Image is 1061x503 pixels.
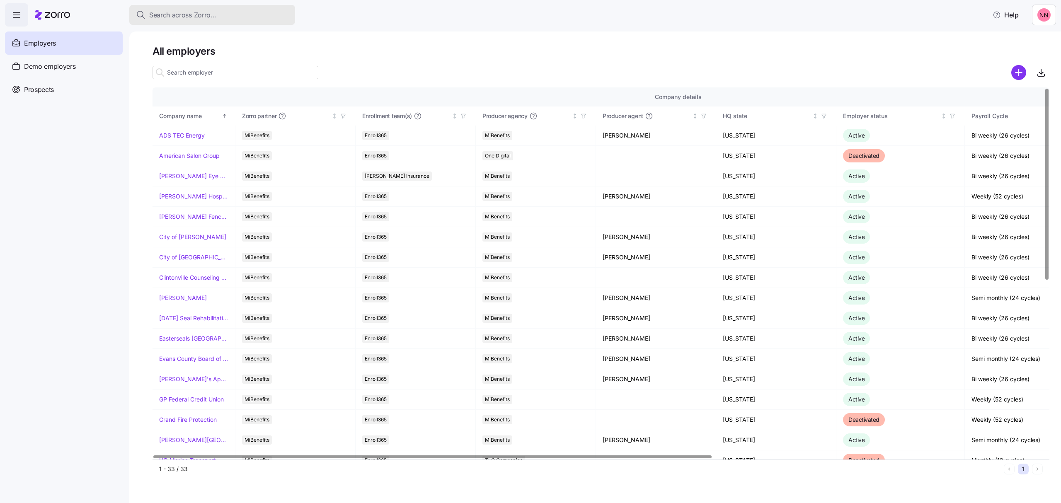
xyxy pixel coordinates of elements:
[485,314,510,323] span: MiBenefits
[365,192,387,201] span: Enroll365
[485,192,510,201] span: MiBenefits
[596,247,716,268] td: [PERSON_NAME]
[986,7,1025,23] button: Help
[836,106,965,126] th: Employer statusNot sorted
[716,268,836,288] td: [US_STATE]
[365,435,387,445] span: Enroll365
[159,416,217,424] a: Grand Fire Protection
[159,355,228,363] a: Evans County Board of Commissioners
[365,314,387,323] span: Enroll365
[365,151,387,160] span: Enroll365
[716,106,836,126] th: HQ stateNot sorted
[848,355,865,362] span: Active
[153,106,235,126] th: Company nameSorted ascending
[692,113,698,119] div: Not sorted
[716,126,836,146] td: [US_STATE]
[848,396,865,403] span: Active
[159,172,228,180] a: [PERSON_NAME] Eye Associates
[159,213,228,221] a: [PERSON_NAME] Fence Company
[365,334,387,343] span: Enroll365
[848,213,865,220] span: Active
[485,354,510,363] span: MiBenefits
[365,293,387,302] span: Enroll365
[153,45,1049,58] h1: All employers
[159,395,224,404] a: GP Federal Credit Union
[485,253,510,262] span: MiBenefits
[971,111,1059,121] div: Payroll Cycle
[848,254,865,261] span: Active
[365,172,429,181] span: [PERSON_NAME] Insurance
[716,146,836,166] td: [US_STATE]
[245,232,269,242] span: MiBenefits
[716,207,836,227] td: [US_STATE]
[159,152,220,160] a: American Salon Group
[1018,464,1029,474] button: 1
[485,232,510,242] span: MiBenefits
[848,416,879,423] span: Deactivated
[149,10,216,20] span: Search across Zorro...
[159,253,228,261] a: City of [GEOGRAPHIC_DATA]
[485,395,510,404] span: MiBenefits
[235,106,356,126] th: Zorro partnerNot sorted
[485,435,510,445] span: MiBenefits
[159,375,228,383] a: [PERSON_NAME]'s Appliance/[PERSON_NAME]'s Academy/Fluid Services
[365,253,387,262] span: Enroll365
[716,166,836,186] td: [US_STATE]
[485,273,510,282] span: MiBenefits
[245,273,269,282] span: MiBenefits
[485,375,510,384] span: MiBenefits
[245,253,269,262] span: MiBenefits
[365,273,387,282] span: Enroll365
[159,192,228,201] a: [PERSON_NAME] Hospitality
[153,66,318,79] input: Search employer
[848,152,879,159] span: Deactivated
[159,334,228,343] a: Easterseals [GEOGRAPHIC_DATA] & [GEOGRAPHIC_DATA][US_STATE]
[365,232,387,242] span: Enroll365
[24,85,54,95] span: Prospects
[596,369,716,389] td: [PERSON_NAME]
[848,193,865,200] span: Active
[848,375,865,382] span: Active
[848,335,865,342] span: Active
[485,334,510,343] span: MiBenefits
[365,415,387,424] span: Enroll365
[452,113,458,119] div: Not sorted
[159,273,228,282] a: Clintonville Counseling and Wellness
[485,172,510,181] span: MiBenefits
[245,131,269,140] span: MiBenefits
[245,395,269,404] span: MiBenefits
[596,308,716,329] td: [PERSON_NAME]
[716,389,836,410] td: [US_STATE]
[159,314,228,322] a: [DATE] Seal Rehabilitation Center of [GEOGRAPHIC_DATA]
[941,113,947,119] div: Not sorted
[5,55,123,78] a: Demo employers
[596,349,716,369] td: [PERSON_NAME]
[245,212,269,221] span: MiBenefits
[245,415,269,424] span: MiBenefits
[848,274,865,281] span: Active
[159,131,205,140] a: ADS TEC Energy
[5,31,123,55] a: Employers
[848,314,865,322] span: Active
[848,436,865,443] span: Active
[993,10,1019,20] span: Help
[603,112,643,120] span: Producer agent
[245,375,269,384] span: MiBenefits
[365,375,387,384] span: Enroll365
[1004,464,1015,474] button: Previous page
[716,227,836,247] td: [US_STATE]
[1011,65,1026,80] svg: add icon
[716,247,836,268] td: [US_STATE]
[848,132,865,139] span: Active
[482,112,528,120] span: Producer agency
[242,112,276,120] span: Zorro partner
[159,436,228,444] a: [PERSON_NAME][GEOGRAPHIC_DATA][DEMOGRAPHIC_DATA]
[572,113,578,119] div: Not sorted
[485,131,510,140] span: MiBenefits
[245,192,269,201] span: MiBenefits
[332,113,337,119] div: Not sorted
[245,354,269,363] span: MiBenefits
[245,435,269,445] span: MiBenefits
[5,78,123,101] a: Prospects
[716,329,836,349] td: [US_STATE]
